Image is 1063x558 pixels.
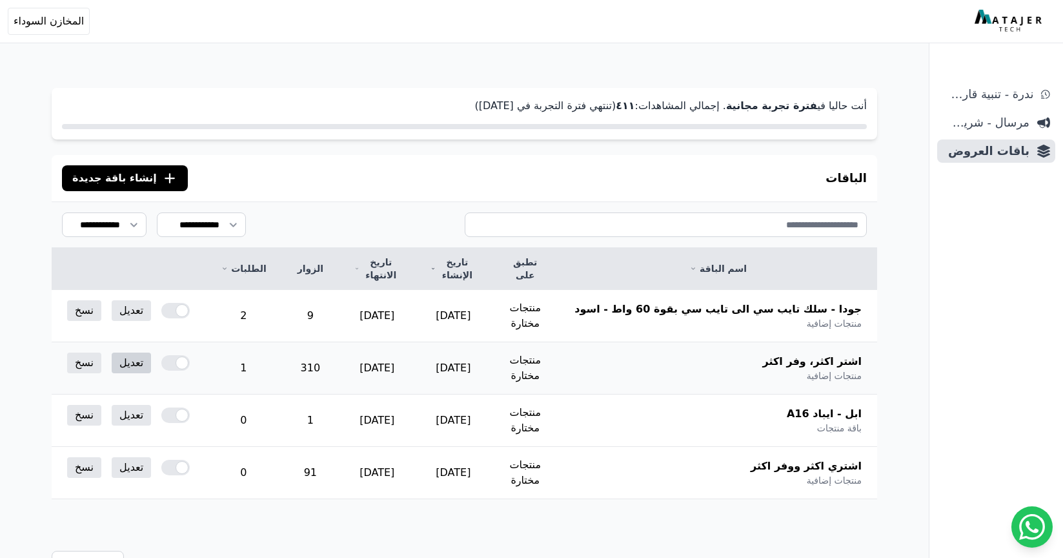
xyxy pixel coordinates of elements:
[616,99,634,112] strong: ٤١١
[282,290,339,342] td: 9
[205,342,281,395] td: 1
[67,405,101,426] a: نسخ
[787,406,862,422] span: ابل - ايباد A16
[491,447,559,499] td: منتجات مختارة
[975,10,1045,33] img: MatajerTech Logo
[282,342,339,395] td: 310
[339,447,415,499] td: [DATE]
[14,14,84,29] span: المخازن السوداء
[282,447,339,499] td: 91
[817,422,862,435] span: باقة منتجات
[807,317,862,330] span: منتجات إضافية
[942,114,1029,132] span: مرسال - شريط دعاية
[62,165,188,191] button: إنشاء باقة جديدة
[339,395,415,447] td: [DATE]
[825,169,867,187] h3: الباقات
[415,342,491,395] td: [DATE]
[415,447,491,499] td: [DATE]
[112,457,151,478] a: تعديل
[942,142,1029,160] span: باقات العروض
[339,342,415,395] td: [DATE]
[205,290,281,342] td: 2
[282,395,339,447] td: 1
[491,342,559,395] td: منتجات مختارة
[112,405,151,426] a: تعديل
[807,369,862,382] span: منتجات إضافية
[751,459,862,474] span: اشتري اكثر ووفر اكثر
[112,300,151,321] a: تعديل
[67,353,101,373] a: نسخ
[763,354,862,369] span: اشتر اكثر، وفر اكثر
[574,262,862,275] a: اسم الباقة
[491,248,559,290] th: تطبق على
[430,256,476,282] a: تاريخ الإنشاء
[221,262,266,275] a: الطلبات
[72,170,157,186] span: إنشاء باقة جديدة
[112,353,151,373] a: تعديل
[339,290,415,342] td: [DATE]
[354,256,400,282] a: تاريخ الانتهاء
[574,302,862,317] span: جودا - سلك تايب سي الى تايب سي بقوة 60 واط - اسود
[942,85,1033,103] span: ندرة - تنبية قارب علي النفاذ
[807,474,862,487] span: منتجات إضافية
[415,290,491,342] td: [DATE]
[726,99,817,112] strong: فترة تجربة مجانية
[67,300,101,321] a: نسخ
[205,395,281,447] td: 0
[491,395,559,447] td: منتجات مختارة
[282,248,339,290] th: الزوار
[415,395,491,447] td: [DATE]
[67,457,101,478] a: نسخ
[205,447,281,499] td: 0
[8,8,90,35] button: المخازن السوداء
[62,98,867,114] p: أنت حاليا في . إجمالي المشاهدات: (تنتهي فترة التجربة في [DATE])
[491,290,559,342] td: منتجات مختارة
